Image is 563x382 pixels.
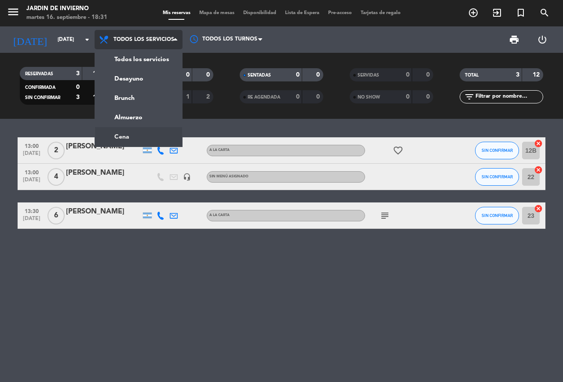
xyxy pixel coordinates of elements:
div: LOG OUT [528,26,556,53]
i: turned_in_not [515,7,526,18]
span: 4 [48,168,65,186]
strong: 1 [186,94,190,100]
div: martes 16. septiembre - 18:31 [26,13,107,22]
span: 6 [48,207,65,224]
a: Almuerzo [95,108,182,127]
span: SIN CONFIRMAR [482,148,513,153]
strong: 0 [296,94,300,100]
span: [DATE] [21,216,43,226]
span: Todos los servicios [113,37,174,43]
strong: 0 [426,94,431,100]
span: 13:00 [21,140,43,151]
span: NO SHOW [358,95,380,99]
strong: 0 [406,72,409,78]
span: 2 [48,142,65,159]
i: subject [380,210,390,221]
span: RE AGENDADA [248,95,280,99]
strong: 12 [93,94,102,100]
span: 13:30 [21,206,43,216]
span: Pre-acceso [324,11,356,15]
button: menu [7,5,20,22]
span: SIN CONFIRMAR [482,174,513,179]
span: SENTADAS [248,73,271,77]
a: Desayuno [95,69,182,88]
span: Mapa de mesas [195,11,239,15]
div: [PERSON_NAME] [66,167,141,179]
span: 13:00 [21,167,43,177]
span: CONFIRMADA [25,85,55,90]
strong: 0 [186,72,190,78]
strong: 12 [93,70,102,77]
strong: 12 [533,72,541,78]
span: A LA CARTA [209,148,230,152]
strong: 3 [76,94,80,100]
div: JARDIN DE INVIERNO [26,4,107,13]
button: SIN CONFIRMAR [475,207,519,224]
span: Sin menú asignado [209,175,249,178]
i: arrow_drop_down [82,34,92,45]
i: [DATE] [7,30,53,49]
button: SIN CONFIRMAR [475,168,519,186]
strong: 0 [206,72,212,78]
strong: 0 [406,94,409,100]
span: Lista de Espera [281,11,324,15]
strong: 2 [206,94,212,100]
div: [PERSON_NAME] [66,141,141,152]
span: RESERVADAS [25,72,53,76]
div: [PERSON_NAME] [66,206,141,217]
span: TOTAL [465,73,479,77]
span: SIN CONFIRMAR [482,213,513,218]
span: SIN CONFIRMAR [25,95,60,100]
i: headset_mic [183,173,191,181]
i: cancel [534,204,543,213]
i: cancel [534,139,543,148]
span: [DATE] [21,151,43,161]
span: Disponibilidad [239,11,281,15]
i: exit_to_app [492,7,502,18]
i: cancel [534,165,543,174]
span: print [509,34,519,45]
strong: 3 [516,72,519,78]
i: favorite_border [393,145,403,156]
i: add_circle_outline [468,7,479,18]
i: power_settings_new [537,34,548,45]
strong: 0 [76,84,80,90]
span: A LA CARTA [209,213,230,217]
input: Filtrar por nombre... [475,92,543,102]
i: filter_list [464,92,475,102]
strong: 0 [316,94,322,100]
i: menu [7,5,20,18]
span: SERVIDAS [358,73,379,77]
strong: 0 [296,72,300,78]
strong: 0 [426,72,431,78]
a: Brunch [95,88,182,108]
a: Todos los servicios [95,50,182,69]
span: [DATE] [21,177,43,187]
strong: 3 [76,70,80,77]
button: SIN CONFIRMAR [475,142,519,159]
span: Mis reservas [158,11,195,15]
span: Tarjetas de regalo [356,11,405,15]
i: search [539,7,550,18]
strong: 0 [316,72,322,78]
a: Cena [95,127,182,147]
